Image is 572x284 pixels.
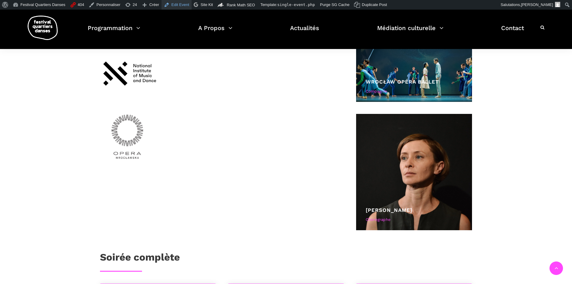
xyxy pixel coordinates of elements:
[198,23,232,41] a: A Propos
[227,3,255,7] span: Rank Math SEO
[366,207,412,213] a: [PERSON_NAME]
[290,23,319,41] a: Actualités
[377,23,443,41] a: Médiation culturelle
[277,2,315,7] span: single-event.php
[521,2,553,7] span: [PERSON_NAME]
[28,16,58,40] img: logo-fqd-med
[366,88,463,95] div: Compagnie
[88,23,140,41] a: Programmation
[501,23,524,41] a: Contact
[100,251,180,266] h3: Soirée complète
[201,2,213,7] span: Site Kit
[366,217,463,223] div: Chorégraphe
[366,79,439,85] a: Wrocław Opéra Ballet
